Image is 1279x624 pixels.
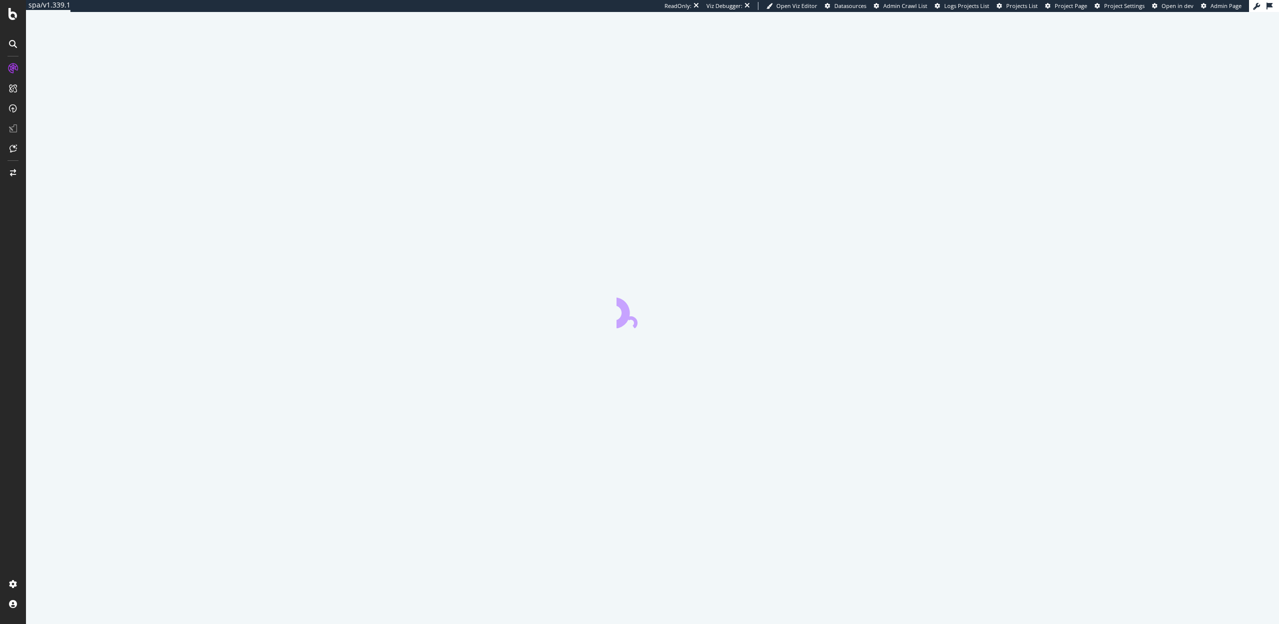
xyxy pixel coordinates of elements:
[825,2,866,10] a: Datasources
[1152,2,1194,10] a: Open in dev
[776,2,817,9] span: Open Viz Editor
[1055,2,1087,9] span: Project Page
[664,2,691,10] div: ReadOnly:
[935,2,989,10] a: Logs Projects List
[944,2,989,9] span: Logs Projects List
[997,2,1038,10] a: Projects List
[1162,2,1194,9] span: Open in dev
[1045,2,1087,10] a: Project Page
[617,292,688,328] div: animation
[1104,2,1145,9] span: Project Settings
[834,2,866,9] span: Datasources
[1095,2,1145,10] a: Project Settings
[1006,2,1038,9] span: Projects List
[874,2,927,10] a: Admin Crawl List
[1211,2,1242,9] span: Admin Page
[883,2,927,9] span: Admin Crawl List
[706,2,742,10] div: Viz Debugger:
[1201,2,1242,10] a: Admin Page
[766,2,817,10] a: Open Viz Editor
